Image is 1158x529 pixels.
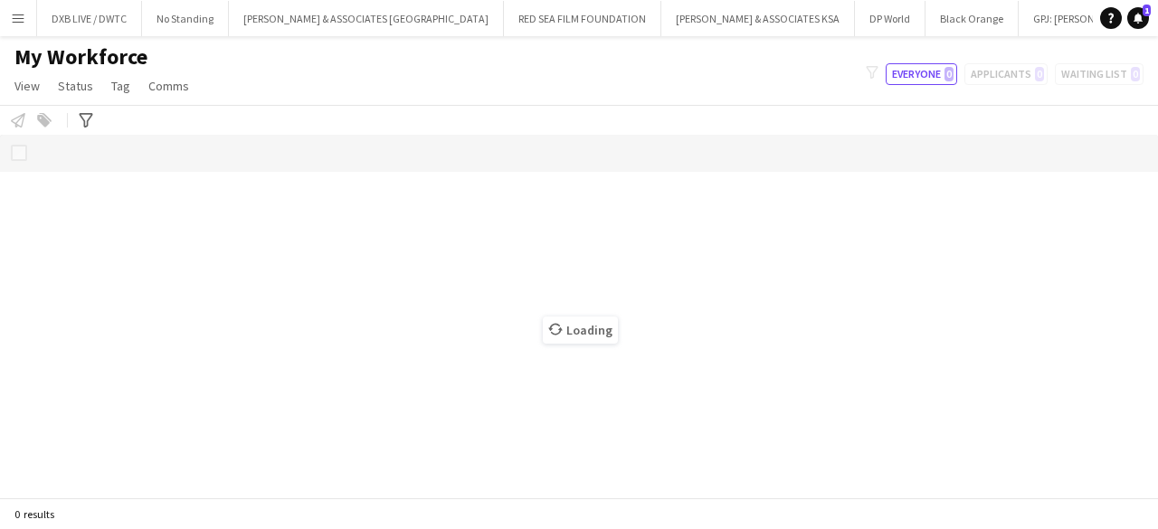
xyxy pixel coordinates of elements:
[1019,1,1146,36] button: GPJ: [PERSON_NAME]
[7,74,47,98] a: View
[141,74,196,98] a: Comms
[104,74,138,98] a: Tag
[661,1,855,36] button: [PERSON_NAME] & ASSOCIATES KSA
[504,1,661,36] button: RED SEA FILM FOUNDATION
[58,78,93,94] span: Status
[1127,7,1149,29] a: 1
[14,43,147,71] span: My Workforce
[229,1,504,36] button: [PERSON_NAME] & ASSOCIATES [GEOGRAPHIC_DATA]
[148,78,189,94] span: Comms
[925,1,1019,36] button: Black Orange
[111,78,130,94] span: Tag
[75,109,97,131] app-action-btn: Advanced filters
[886,63,957,85] button: Everyone0
[1143,5,1151,16] span: 1
[142,1,229,36] button: No Standing
[37,1,142,36] button: DXB LIVE / DWTC
[543,316,618,344] span: Loading
[855,1,925,36] button: DP World
[51,74,100,98] a: Status
[14,78,40,94] span: View
[944,67,954,81] span: 0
